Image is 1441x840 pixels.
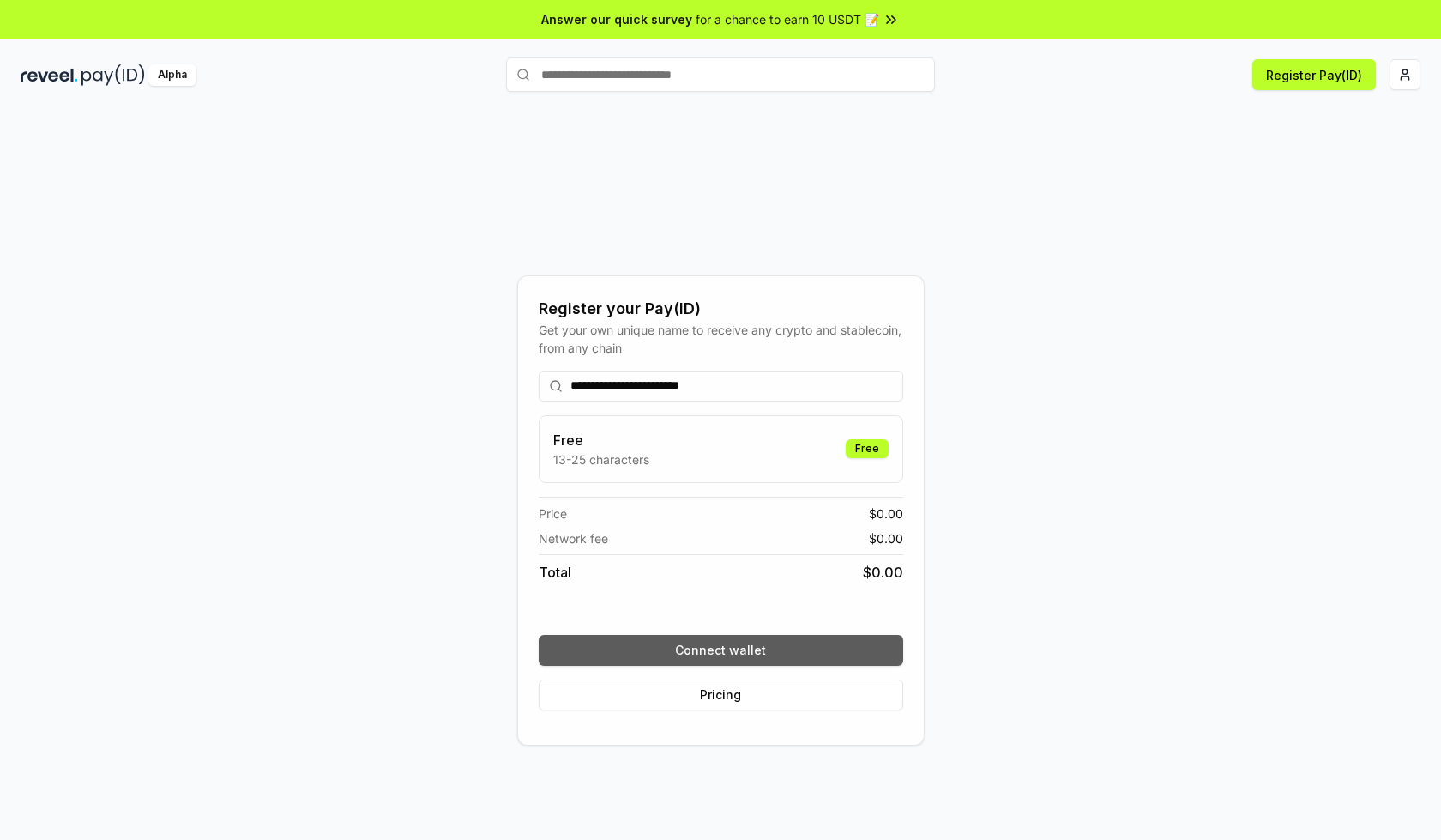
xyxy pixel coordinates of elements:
span: $ 0.00 [863,562,903,583]
button: Pricing [539,680,903,710]
div: Register your Pay(ID) [539,297,903,321]
span: Answer our quick survey [541,10,692,28]
button: Register Pay(ID) [1252,59,1376,90]
span: Total [539,562,571,583]
img: pay_id [81,64,145,86]
img: reveel_dark [21,64,78,86]
div: Free [846,439,889,458]
h3: Free [553,430,649,450]
span: for a chance to earn 10 USDT 📝 [696,10,879,28]
span: Price [539,505,567,523]
p: 13-25 characters [553,450,649,468]
div: Get your own unique name to receive any crypto and stablecoin, from any chain [539,321,903,357]
span: $ 0.00 [869,505,903,523]
div: Alpha [148,64,196,86]
span: $ 0.00 [869,529,903,547]
button: Connect wallet [539,635,903,666]
span: Network fee [539,529,608,547]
